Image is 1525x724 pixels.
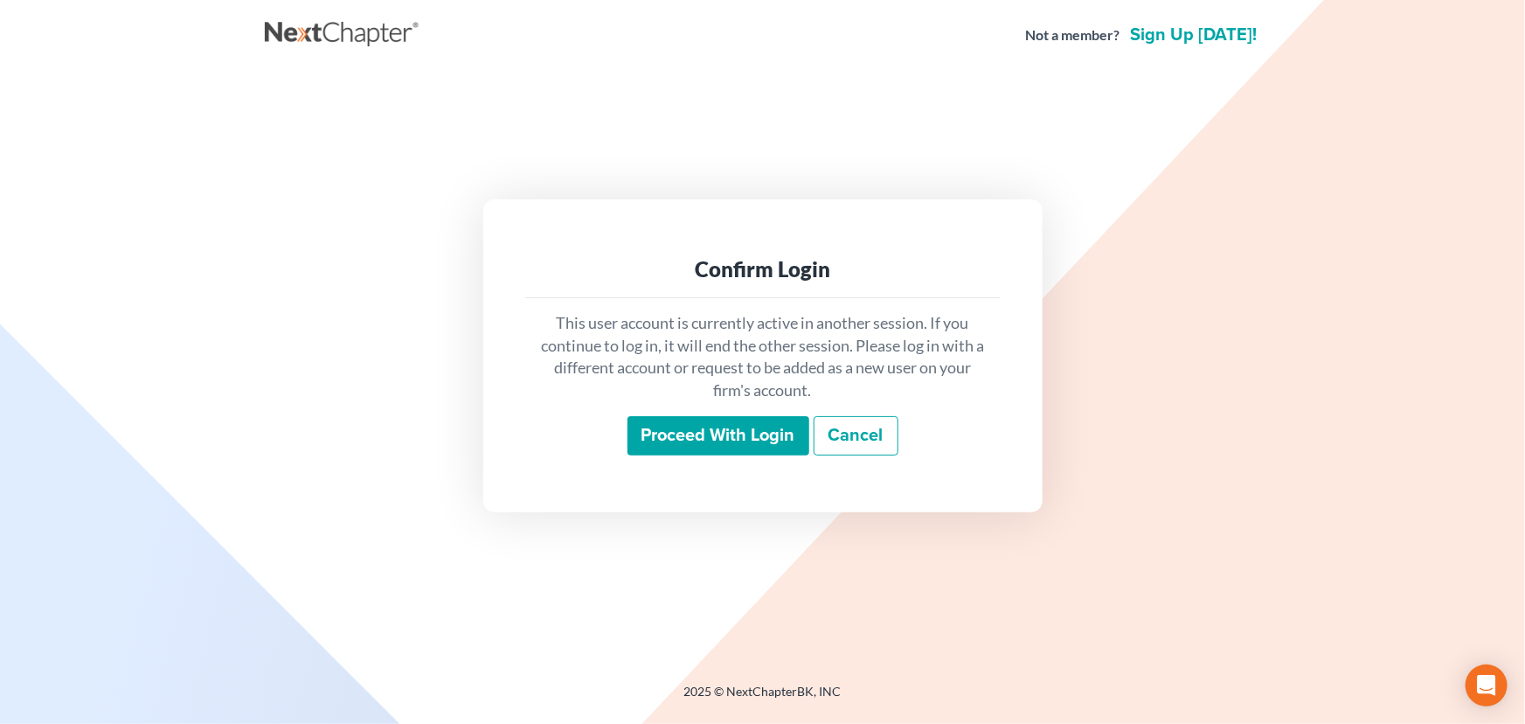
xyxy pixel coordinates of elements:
[539,312,987,402] p: This user account is currently active in another session. If you continue to log in, it will end ...
[539,255,987,283] div: Confirm Login
[1127,26,1261,44] a: Sign up [DATE]!
[1026,25,1120,45] strong: Not a member?
[265,683,1261,714] div: 2025 © NextChapterBK, INC
[814,416,898,456] a: Cancel
[1466,665,1508,707] div: Open Intercom Messenger
[627,416,809,456] input: Proceed with login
